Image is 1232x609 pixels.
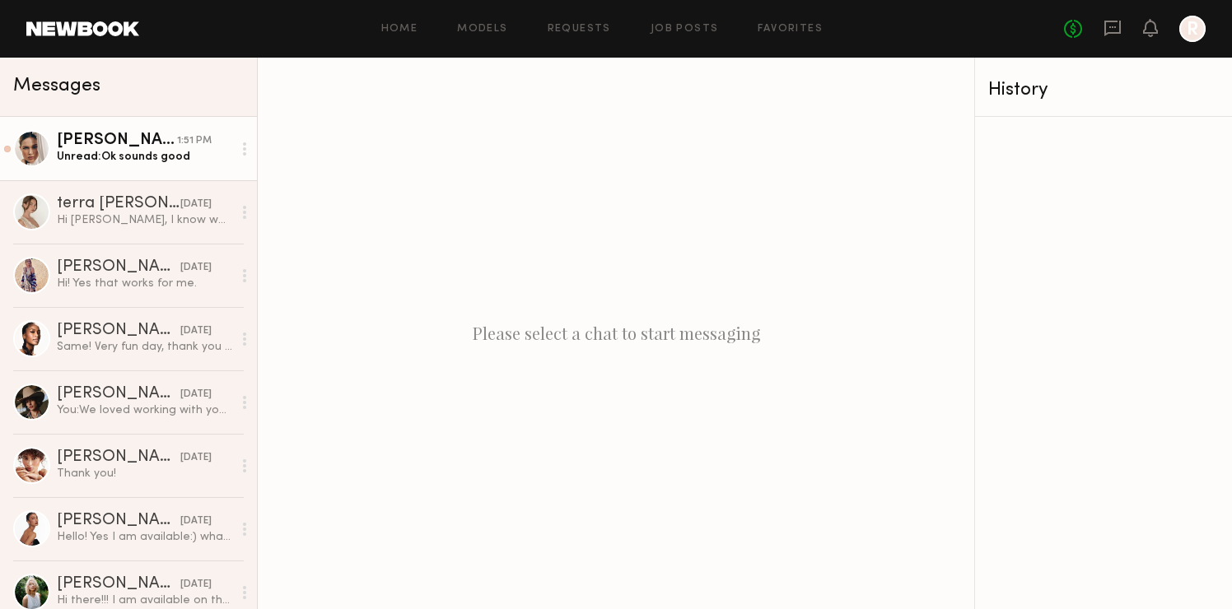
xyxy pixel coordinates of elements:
[57,212,232,228] div: Hi [PERSON_NAME], I know we have been in discussion over text but I wanted to follow up here so e...
[180,577,212,593] div: [DATE]
[180,323,212,339] div: [DATE]
[180,260,212,276] div: [DATE]
[13,77,100,95] span: Messages
[177,133,212,149] div: 1:51 PM
[758,24,823,35] a: Favorites
[57,196,180,212] div: terra [PERSON_NAME]
[57,529,232,545] div: Hello! Yes I am available:) what is the rate ?
[180,450,212,466] div: [DATE]
[57,132,177,149] div: [PERSON_NAME]
[258,58,974,609] div: Please select a chat to start messaging
[57,149,232,165] div: Unread: Ok sounds good
[57,339,232,355] div: Same! Very fun day, thank you again
[57,402,232,418] div: You: We loved working with you! xx
[180,514,212,529] div: [DATE]
[57,449,180,466] div: [PERSON_NAME]
[651,24,719,35] a: Job Posts
[57,276,232,291] div: Hi! Yes that works for me.
[180,387,212,402] div: [DATE]
[57,576,180,593] div: [PERSON_NAME]
[1179,16,1206,42] a: R
[57,259,180,276] div: [PERSON_NAME]
[381,24,418,35] a: Home
[57,513,180,529] div: [PERSON_NAME]
[988,81,1219,100] div: History
[57,466,232,481] div: Thank you!
[57,386,180,402] div: [PERSON_NAME]
[457,24,507,35] a: Models
[180,197,212,212] div: [DATE]
[57,593,232,608] div: Hi there!!! I am available on the [DATE] to shoot. :)
[57,323,180,339] div: [PERSON_NAME]
[548,24,611,35] a: Requests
